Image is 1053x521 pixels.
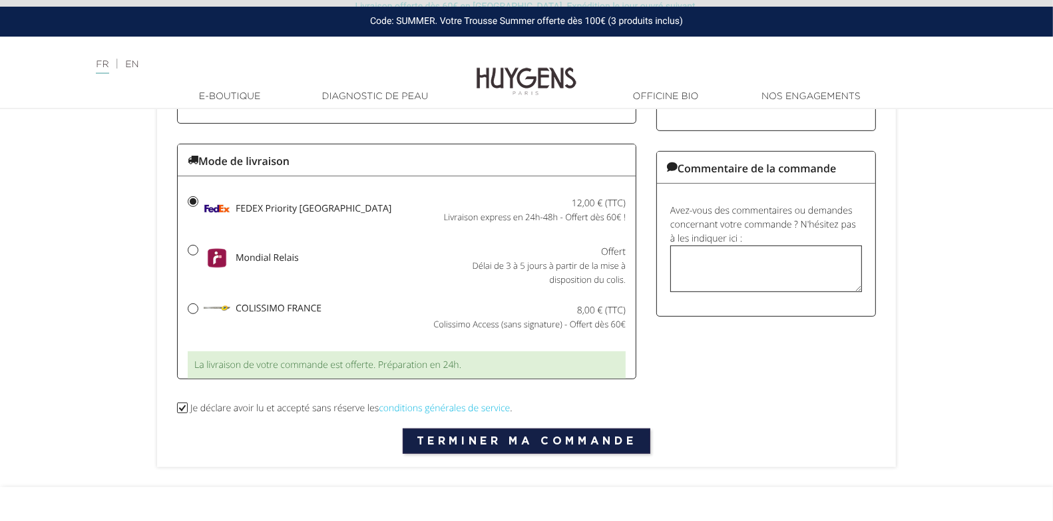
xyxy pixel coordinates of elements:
span: Offert [601,246,626,258]
div: Mode de livraison [178,144,636,176]
label: Je déclare avoir lu et accepté sans réserve les . [190,401,513,415]
a: EN [125,60,138,69]
span: La livraison de votre commande est offerte. Préparation en 24h. [194,359,461,371]
div: | [89,57,427,73]
span: 8,00 € (TTC) [577,304,626,317]
a: Diagnostic de peau [308,90,441,104]
span: FEDEX Priority [GEOGRAPHIC_DATA] [204,196,392,224]
span: Mondial Relais [204,245,299,273]
label: Avez-vous des commentaires ou demandes concernant votre commande ? N'hésitez pas à les indiquer i... [670,204,862,246]
a: FR [96,60,108,74]
a: Officine Bio [599,90,732,104]
span: Délai de 3 à 5 jours à partir de la mise à disposition du colis. [473,260,626,285]
a: E-Boutique [163,90,296,104]
img: FEDEX Priority France [204,196,230,222]
a: Nos engagements [744,90,877,104]
img: COLISSIMO FRANCE [204,305,230,311]
div: Commentaire de la commande [657,152,875,184]
button: Terminer ma commande [403,429,651,454]
img: Mondial Relais [204,245,230,271]
span: 12,00 € (TTC) [572,197,626,210]
a: conditions générales de service [379,402,510,415]
img: Huygens [477,46,576,97]
span: Livraison express en 24h-48h - Offert dès 60€ ! [444,211,626,223]
span: Colissimo Access (sans signature) - Offert dès 60€ [433,318,626,330]
span: COLISSIMO FRANCE [204,303,321,315]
